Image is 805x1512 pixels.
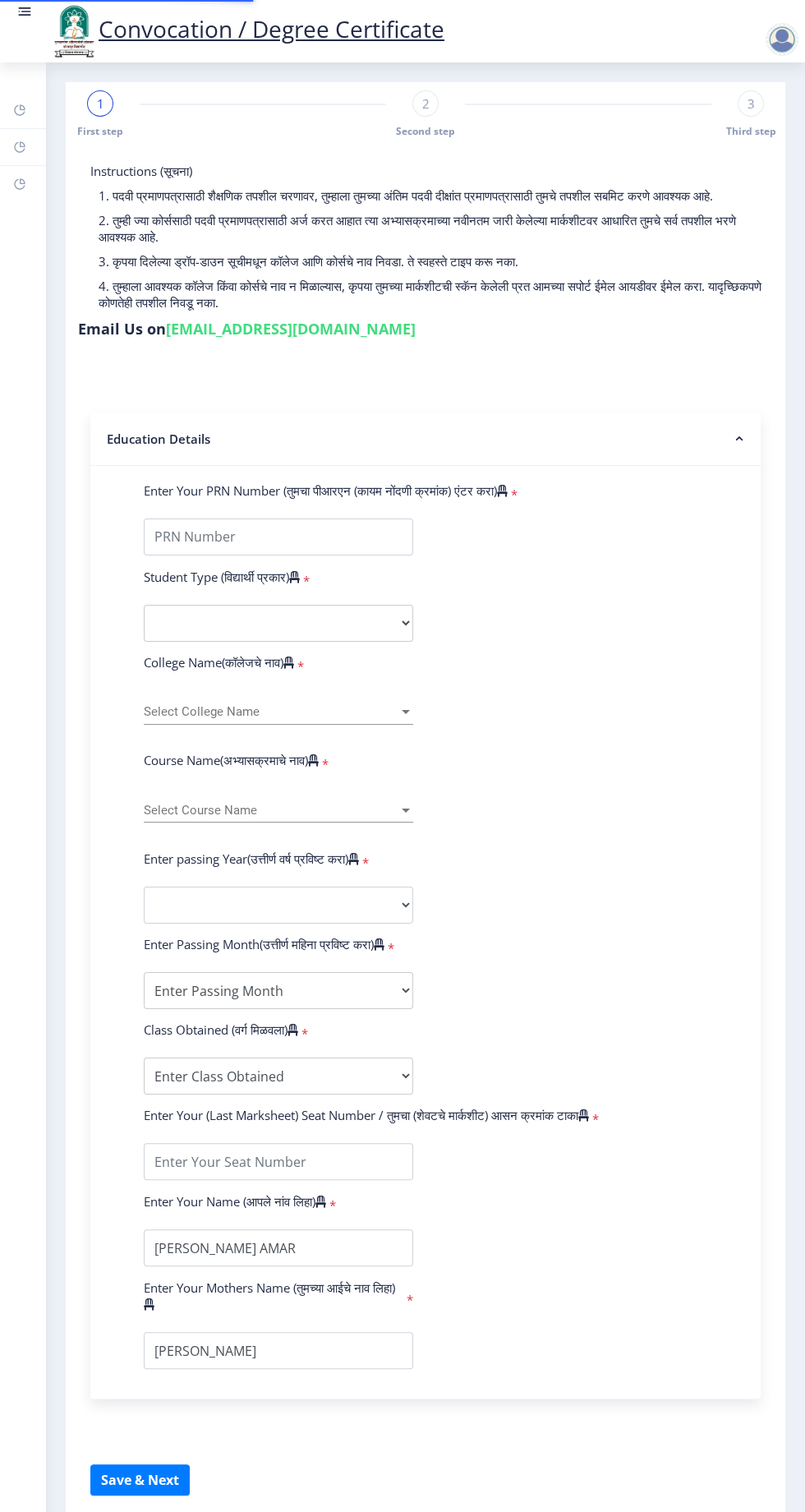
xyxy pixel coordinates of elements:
[144,569,300,585] label: Student Type (विद्यार्थी प्रकार)
[99,212,769,245] p: 2. तुम्ही ज्या कोर्ससाठी पदवी प्रमाणपत्रासाठी अर्ज करत आहात त्या अभ्यासक्रमाच्या नवीनतम जारी केले...
[144,1279,403,1312] label: Enter Your Mothers Name (तुमच्या आईचे नाव लिहा)
[97,95,104,112] span: 1
[144,705,398,719] span: Select College Name
[144,936,384,952] label: Enter Passing Month(उत्तीर्ण महिना प्रविष्ट करा)
[99,187,769,204] p: 1. पदवी प्रमाणपत्रासाठी शैक्षणिक तपशील चरणावर, तुम्हाला तुमच्या अंतिम पदवी दीक्षांत प्रमाणपत्रासा...
[747,95,755,112] span: 3
[144,1229,413,1266] input: Enter Your Name
[77,124,123,138] span: First step
[144,1021,298,1038] label: Class Obtained (वर्ग मिळवला)
[90,1464,190,1496] button: Save & Next
[90,413,761,466] nb-accordion-item-header: Education Details
[166,319,416,339] a: [EMAIL_ADDRESS][DOMAIN_NAME]
[144,519,413,555] input: PRN Number
[422,95,430,112] span: 2
[90,163,192,179] span: Instructions (सूचना)
[78,319,416,339] h6: Email Us on
[99,278,769,311] p: 4. तुम्हाला आवश्यक कॉलेज किंवा कोर्सचे नाव न मिळाल्यास, कृपया तुमच्या मार्कशीटची स्कॅन केलेली प्र...
[144,654,294,671] label: College Name(कॉलेजचे नाव)
[144,1107,589,1123] label: Enter Your (Last Marksheet) Seat Number / तुमचा (शेवटचे मार्कशीट) आसन क्रमांक टाका
[144,1143,413,1180] input: Enter Your Seat Number
[144,850,359,867] label: Enter passing Year(उत्तीर्ण वर्ष प्रविष्ट करा)
[144,752,319,768] label: Course Name(अभ्यासक्रमाचे नाव)
[99,253,769,270] p: 3. कृपया दिलेल्या ड्रॉप-डाउन सूचीमधून कॉलेज आणि कोर्सचे नाव निवडा. ते स्वहस्ते टाइप करू नका.
[144,1193,326,1210] label: Enter Your Name (आपले नांव लिहा)
[49,3,99,59] img: logo
[726,124,776,138] span: Third step
[144,804,398,818] span: Select Course Name
[49,13,444,44] a: Convocation / Degree Certificate
[396,124,455,138] span: Second step
[144,1332,413,1369] input: Enter Your Mothers Name
[144,482,508,499] label: Enter Your PRN Number (तुमचा पीआरएन (कायम नोंदणी क्रमांक) एंटर करा)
